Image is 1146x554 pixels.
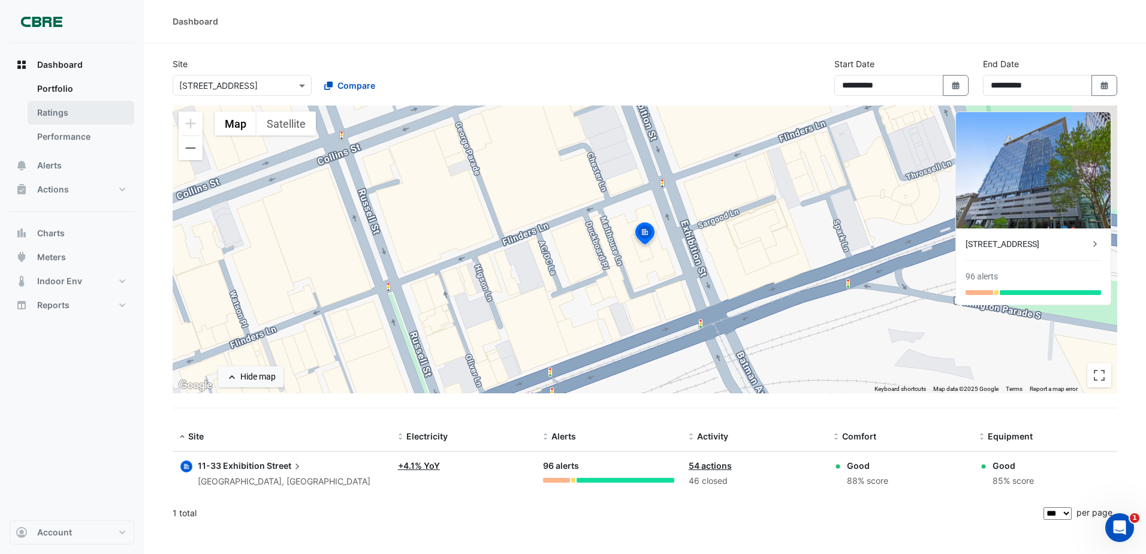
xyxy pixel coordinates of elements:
span: Map data ©2025 Google [933,386,999,392]
span: Activity [697,431,728,441]
fa-icon: Select Date [951,80,961,91]
button: Meters [10,245,134,269]
img: 11-33 Exhibition Street [956,112,1111,228]
a: Open this area in Google Maps (opens a new window) [176,378,215,393]
img: Company Logo [14,10,68,34]
button: Charts [10,221,134,245]
span: Reports [37,299,70,311]
button: Indoor Env [10,269,134,293]
span: Site [188,431,204,441]
button: Alerts [10,153,134,177]
span: per page [1076,507,1112,517]
div: 85% score [993,474,1034,488]
div: 96 alerts [543,459,674,473]
app-icon: Charts [16,227,28,239]
span: Dashboard [37,59,83,71]
div: 1 total [173,498,1041,528]
div: Good [847,459,888,472]
a: Terms (opens in new tab) [1006,386,1023,392]
span: Account [37,526,72,538]
div: Hide map [240,371,276,383]
button: Show street map [215,112,257,136]
button: Compare [316,75,383,96]
a: Report a map error [1030,386,1078,392]
div: Good [993,459,1034,472]
div: Dashboard [173,15,218,28]
app-icon: Actions [16,183,28,195]
button: Hide map [218,366,284,387]
button: Show satellite imagery [257,112,316,136]
img: Google [176,378,215,393]
app-icon: Alerts [16,159,28,171]
span: 1 [1130,513,1139,523]
span: Indoor Env [37,275,82,287]
div: Dashboard [10,77,134,153]
label: Start Date [834,58,874,70]
button: Keyboard shortcuts [874,385,926,393]
app-icon: Indoor Env [16,275,28,287]
a: Portfolio [28,77,134,101]
span: Street [267,459,303,472]
label: End Date [983,58,1019,70]
button: Dashboard [10,53,134,77]
app-icon: Reports [16,299,28,311]
span: Alerts [37,159,62,171]
span: Actions [37,183,69,195]
div: 88% score [847,474,888,488]
button: Account [10,520,134,544]
a: Performance [28,125,134,149]
app-icon: Meters [16,251,28,263]
a: +4.1% YoY [398,460,440,471]
span: 11-33 Exhibition [198,460,265,471]
img: site-pin-selected.svg [632,221,658,249]
span: Compare [337,79,375,92]
div: 46 closed [689,474,819,488]
button: Zoom in [179,112,203,136]
label: Site [173,58,188,70]
a: Ratings [28,101,134,125]
div: [GEOGRAPHIC_DATA], [GEOGRAPHIC_DATA] [198,475,370,489]
span: Meters [37,251,66,263]
a: 54 actions [689,460,732,471]
button: Toggle fullscreen view [1087,363,1111,387]
span: Electricity [406,431,448,441]
div: 96 alerts [966,270,998,283]
span: Equipment [988,431,1033,441]
button: Reports [10,293,134,317]
iframe: Intercom live chat [1105,513,1134,542]
span: Charts [37,227,65,239]
button: Zoom out [179,136,203,160]
span: Alerts [551,431,576,441]
fa-icon: Select Date [1099,80,1110,91]
app-icon: Dashboard [16,59,28,71]
span: Comfort [842,431,876,441]
button: Actions [10,177,134,201]
div: [STREET_ADDRESS] [966,238,1089,251]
